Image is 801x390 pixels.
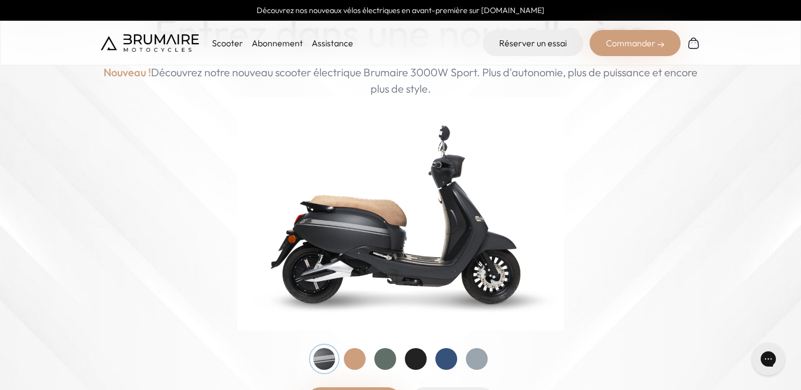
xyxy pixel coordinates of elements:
a: Abonnement [252,38,303,48]
p: Scooter [212,36,243,50]
a: Assistance [312,38,353,48]
a: Réserver un essai [483,30,583,56]
span: Nouveau ! [104,64,151,81]
p: Découvrez notre nouveau scooter électrique Brumaire 3000W Sport. Plus d'autonomie, plus de puissa... [101,64,700,97]
img: Brumaire Motocycles [101,34,199,52]
div: Commander [590,30,681,56]
img: Panier [687,36,700,50]
iframe: Gorgias live chat messenger [747,339,790,379]
img: right-arrow-2.png [658,41,664,48]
